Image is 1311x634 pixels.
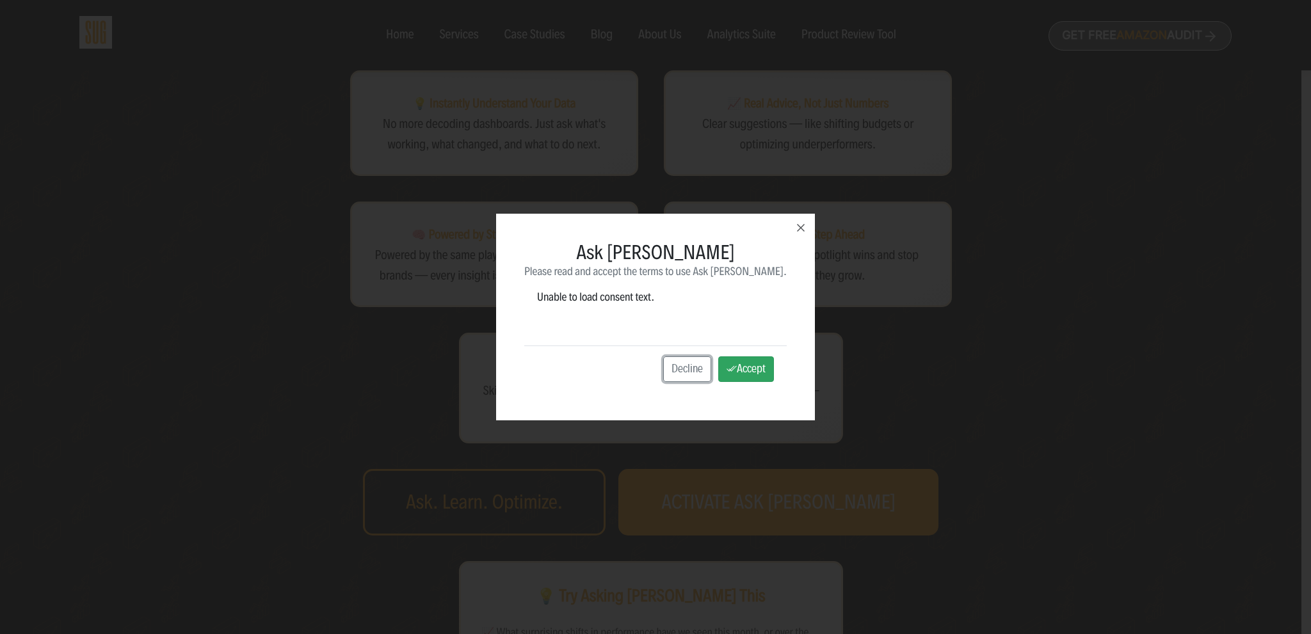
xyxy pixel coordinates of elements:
[524,242,787,264] h3: Ask [PERSON_NAME]
[524,264,787,279] p: Please read and accept the terms to use Ask [PERSON_NAME].
[524,279,787,345] div: Unable to load consent text.
[663,356,711,382] button: Decline
[718,356,774,382] button: Accept
[787,214,815,242] button: Close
